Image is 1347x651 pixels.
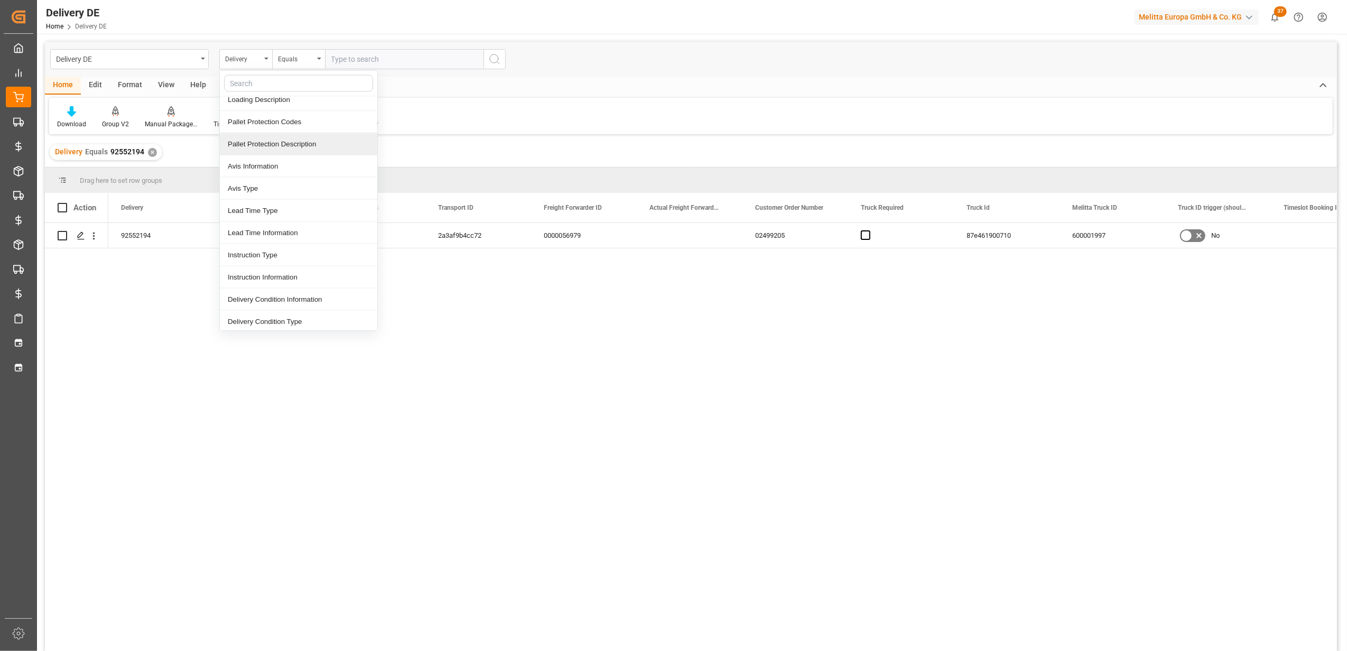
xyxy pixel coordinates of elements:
[742,223,848,248] div: 02499205
[110,147,144,156] span: 92552194
[56,52,197,65] div: Delivery DE
[85,147,108,156] span: Equals
[1284,204,1341,211] span: Timeslot Booking ID
[182,77,214,95] div: Help
[954,223,1060,248] div: 87e461900710
[1072,204,1117,211] span: Melitta Truck ID
[325,49,484,69] input: Type to search
[1211,224,1220,248] span: No
[1135,10,1259,25] div: Melitta Europa GmbH & Co. KG
[220,155,377,178] div: Avis Information
[649,204,720,211] span: Actual Freight Forwarder ID
[438,204,473,211] span: Transport ID
[145,119,198,129] div: Manual Package TypeDetermination
[213,119,266,129] div: Timeslot Booking Report
[110,77,150,95] div: Format
[220,111,377,133] div: Pallet Protection Codes
[102,119,129,129] div: Group V2
[220,133,377,155] div: Pallet Protection Description
[544,204,602,211] span: Freight Forwarder ID
[46,23,63,30] a: Home
[220,266,377,289] div: Instruction Information
[220,178,377,200] div: Avis Type
[755,204,823,211] span: Customer Order Number
[121,204,143,211] span: Delivery
[219,49,272,69] button: close menu
[1263,5,1287,29] button: show 37 new notifications
[531,223,637,248] div: 0000056979
[225,52,261,64] div: Delivery
[220,89,377,111] div: Loading Description
[278,52,314,64] div: Equals
[1060,223,1165,248] div: 600001997
[148,148,157,157] div: ✕
[224,75,373,92] input: Search
[1178,204,1249,211] span: Truck ID trigger (should be deleted in the future)
[220,200,377,222] div: Lead Time Type
[150,77,182,95] div: View
[425,223,531,248] div: 2a3af9b4cc72
[108,223,214,248] div: 92552194
[81,77,110,95] div: Edit
[967,204,990,211] span: Truck Id
[46,5,107,21] div: Delivery DE
[45,223,108,248] div: Press SPACE to select this row.
[861,204,904,211] span: Truck Required
[80,176,162,184] span: Drag here to set row groups
[1287,5,1311,29] button: Help Center
[220,311,377,333] div: Delivery Condition Type
[220,222,377,244] div: Lead Time Information
[50,49,209,69] button: open menu
[1274,6,1287,17] span: 37
[57,119,86,129] div: Download
[484,49,506,69] button: search button
[73,203,96,212] div: Action
[272,49,325,69] button: open menu
[45,77,81,95] div: Home
[55,147,82,156] span: Delivery
[220,289,377,311] div: Delivery Condition Information
[220,244,377,266] div: Instruction Type
[1135,7,1263,27] button: Melitta Europa GmbH & Co. KG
